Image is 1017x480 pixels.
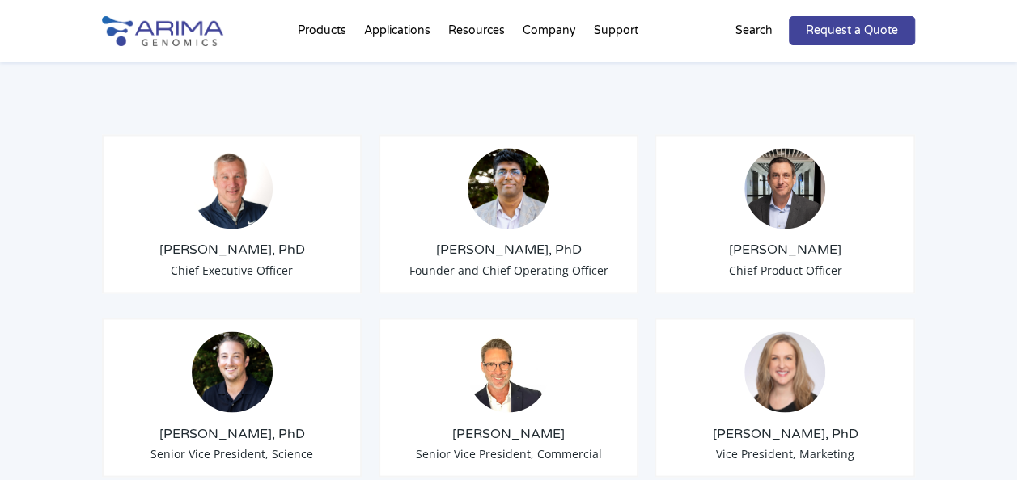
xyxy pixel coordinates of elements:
span: Chief Executive Officer [171,262,293,277]
h3: [PERSON_NAME], PhD [668,424,901,442]
h3: [PERSON_NAME] [392,424,625,442]
img: Arima-Genomics-logo [102,16,223,46]
h3: [PERSON_NAME], PhD [116,241,349,259]
img: Anthony-Schmitt_Arima-Genomics.png [192,331,273,412]
img: Sid-Selvaraj_Arima-Genomics.png [468,148,549,229]
h3: [PERSON_NAME] [668,241,901,259]
img: 19364919-cf75-45a2-a608-1b8b29f8b955.jpg [744,331,825,412]
h3: [PERSON_NAME], PhD [392,241,625,259]
span: Senior Vice President, Commercial [415,445,601,461]
p: Search [735,20,773,41]
span: Vice President, Marketing [716,445,854,461]
span: Senior Vice President, Science [150,445,313,461]
span: Founder and Chief Operating Officer [409,262,608,277]
span: Chief Product Officer [728,262,841,277]
a: Request a Quote [789,16,915,45]
img: David-Duvall-Headshot.jpg [468,331,549,412]
img: Tom-Willis.jpg [192,148,273,229]
h3: [PERSON_NAME], PhD [116,424,349,442]
img: Chris-Roberts.jpg [744,148,825,229]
